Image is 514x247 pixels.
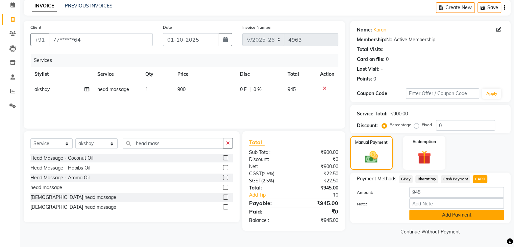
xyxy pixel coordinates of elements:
[361,150,382,164] img: _cash.svg
[244,156,294,163] div: Discount:
[30,184,62,191] div: head massage
[373,75,376,83] div: 0
[249,139,265,146] span: Total
[177,86,186,92] span: 900
[357,110,388,117] div: Service Total:
[163,24,172,30] label: Date
[30,204,116,211] div: [DEMOGRAPHIC_DATA] head massage
[294,170,343,177] div: ₹22.50
[30,24,41,30] label: Client
[294,163,343,170] div: ₹900.00
[352,201,404,207] label: Note:
[386,56,389,63] div: 0
[30,33,49,46] button: +91
[413,139,436,145] label: Redemption
[30,67,93,82] th: Stylist
[30,155,93,162] div: Head Massage - Coconut Oil
[294,149,343,156] div: ₹900.00
[30,194,116,201] div: [DEMOGRAPHIC_DATA] head massage
[244,170,294,177] div: ( )
[390,122,411,128] label: Percentage
[302,192,343,199] div: ₹0
[294,199,343,207] div: ₹945.00
[249,86,251,93] span: |
[244,207,294,216] div: Paid:
[409,187,504,198] input: Amount
[30,174,90,181] div: Head Massage - Aroma Oil
[253,86,262,93] span: 0 %
[294,184,343,192] div: ₹945.00
[406,88,480,99] input: Enter Offer / Coupon Code
[244,177,294,184] div: ( )
[357,36,386,43] div: Membership:
[357,36,504,43] div: No Active Membership
[357,175,396,182] span: Payment Methods
[357,26,372,33] div: Name:
[242,24,272,30] label: Invoice Number
[381,66,383,73] div: -
[249,178,261,184] span: SGST
[351,228,509,235] a: Continue Without Payment
[145,86,148,92] span: 1
[249,171,262,177] span: CGST
[173,67,236,82] th: Price
[294,177,343,184] div: ₹22.50
[399,175,413,183] span: GPay
[478,2,501,13] button: Save
[244,199,294,207] div: Payable:
[97,86,129,92] span: head massage
[373,26,386,33] a: Karan
[236,67,284,82] th: Disc
[422,122,432,128] label: Fixed
[436,2,475,13] button: Create New
[30,164,90,172] div: Head Massage - Habibs Oil
[294,156,343,163] div: ₹0
[413,149,435,166] img: _gift.svg
[409,198,504,209] input: Add Note
[357,122,378,129] div: Discount:
[123,138,223,149] input: Search or Scan
[263,171,273,176] span: 2.5%
[316,67,338,82] th: Action
[357,56,385,63] div: Card on file:
[473,175,487,183] span: CARD
[93,67,141,82] th: Service
[244,192,302,199] a: Add Tip
[441,175,470,183] span: Cash Payment
[288,86,296,92] span: 945
[244,163,294,170] div: Net:
[357,46,384,53] div: Total Visits:
[357,66,380,73] div: Last Visit:
[244,149,294,156] div: Sub Total:
[294,207,343,216] div: ₹0
[31,54,343,67] div: Services
[357,90,406,97] div: Coupon Code
[284,67,316,82] th: Total
[357,75,372,83] div: Points:
[244,184,294,192] div: Total:
[482,89,501,99] button: Apply
[244,217,294,224] div: Balance :
[65,3,113,9] a: PREVIOUS INVOICES
[355,139,388,145] label: Manual Payment
[390,110,408,117] div: ₹900.00
[294,217,343,224] div: ₹945.00
[409,210,504,220] button: Add Payment
[240,86,247,93] span: 0 F
[141,67,173,82] th: Qty
[49,33,153,46] input: Search by Name/Mobile/Email/Code
[263,178,273,183] span: 2.5%
[352,189,404,196] label: Amount:
[34,86,50,92] span: akshay
[415,175,438,183] span: BharatPay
